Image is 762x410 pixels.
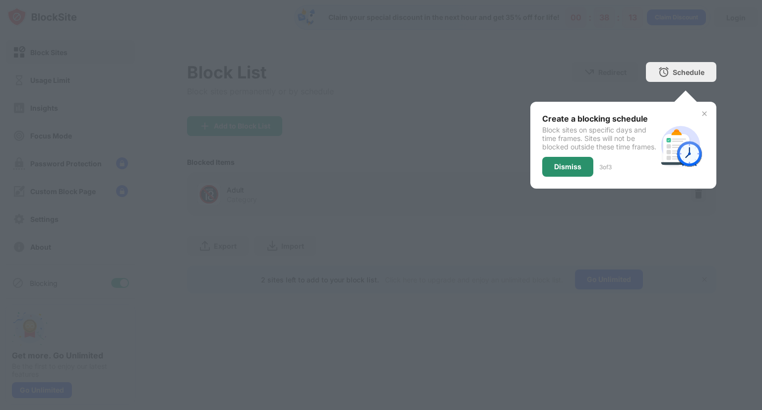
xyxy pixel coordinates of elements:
div: Dismiss [554,163,581,171]
div: Block sites on specific days and time frames. Sites will not be blocked outside these time frames. [542,126,657,151]
div: Schedule [673,68,704,76]
div: 3 of 3 [599,163,612,171]
img: x-button.svg [700,110,708,118]
div: Create a blocking schedule [542,114,657,124]
img: schedule.svg [657,122,704,169]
